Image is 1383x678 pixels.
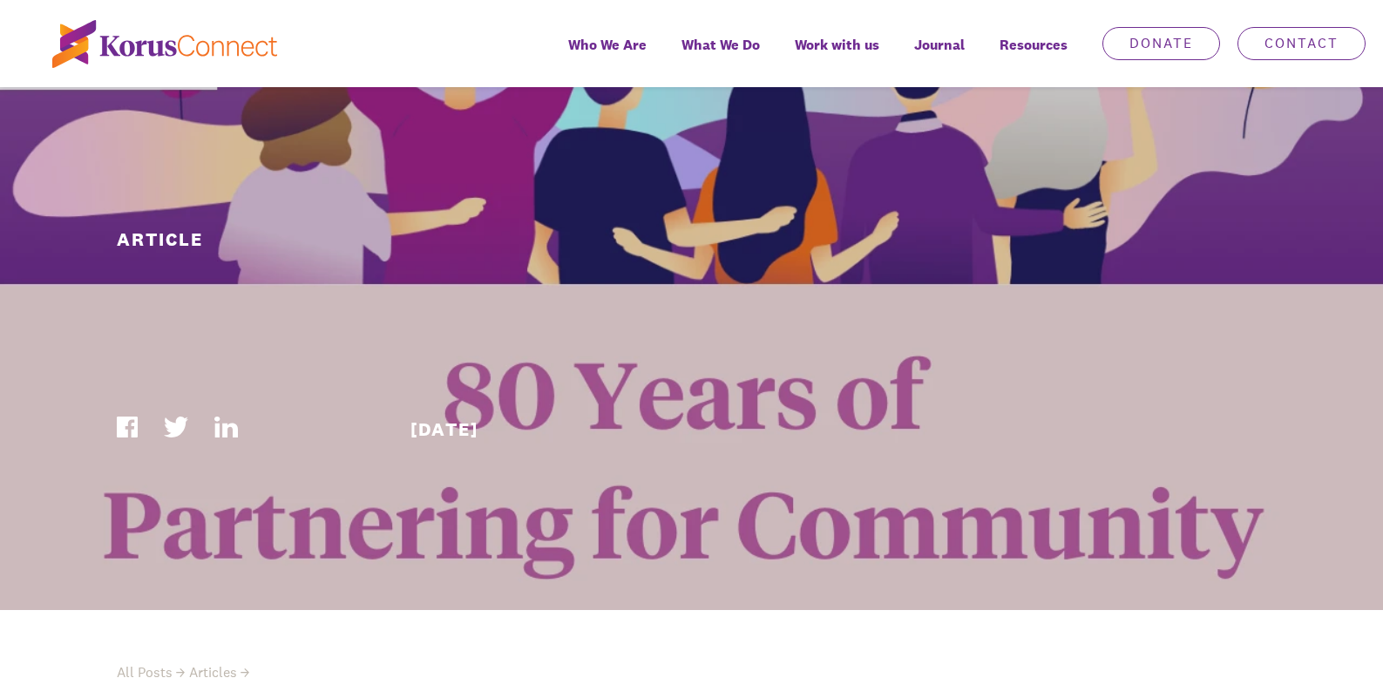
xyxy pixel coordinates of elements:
[52,20,277,68] img: korus-connect%2Fc5177985-88d5-491d-9cd7-4a1febad1357_logo.svg
[568,32,647,58] span: Who We Are
[1237,27,1366,60] a: Contact
[897,24,982,87] a: Journal
[982,24,1085,87] div: Resources
[795,32,879,58] span: Work with us
[681,32,760,58] span: What We Do
[1102,27,1220,60] a: Donate
[551,24,664,87] a: Who We Are
[164,417,189,437] img: Twitter Icon
[410,417,679,442] div: [DATE]
[214,417,237,437] img: LinkedIn Icon
[914,32,965,58] span: Journal
[117,227,385,252] div: Article
[777,24,897,87] a: Work with us
[117,417,138,437] img: Facebook Icon
[664,24,777,87] a: What We Do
